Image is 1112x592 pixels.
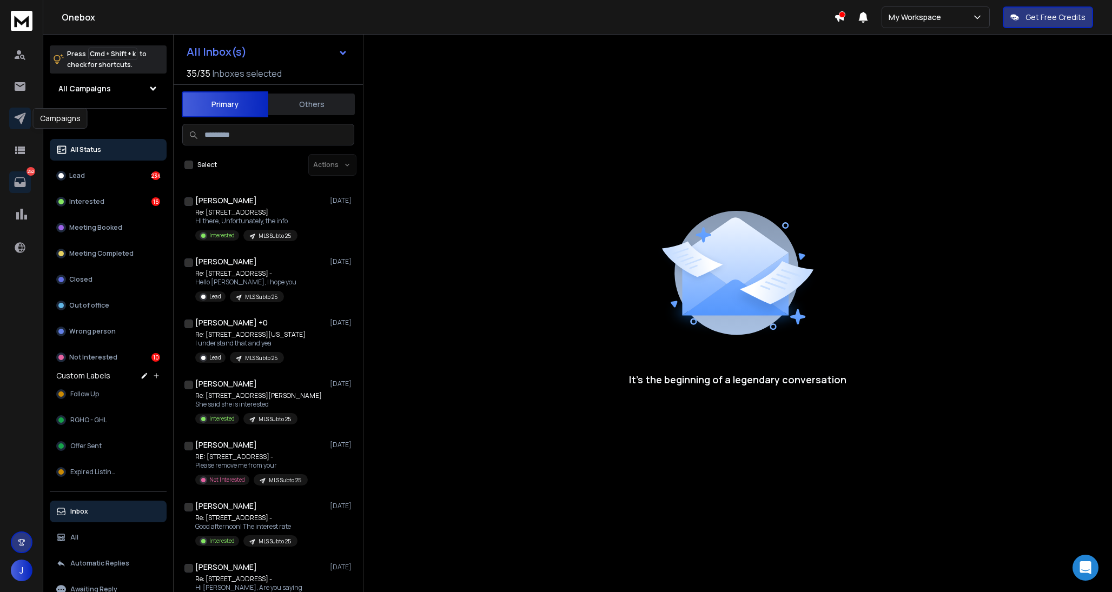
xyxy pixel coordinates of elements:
[50,527,167,548] button: All
[70,507,88,516] p: Inbox
[50,321,167,342] button: Wrong person
[195,256,257,267] h1: [PERSON_NAME]
[195,400,322,409] p: She said she is interested
[195,378,257,389] h1: [PERSON_NAME]
[195,278,296,287] p: Hello [PERSON_NAME], I hope you
[11,560,32,581] button: J
[213,67,282,80] h3: Inboxes selected
[209,292,221,301] p: Lead
[27,167,35,176] p: 262
[195,440,257,450] h1: [PERSON_NAME]
[69,171,85,180] p: Lead
[330,318,354,327] p: [DATE]
[195,330,306,339] p: Re: [STREET_ADDRESS][US_STATE]
[195,195,257,206] h1: [PERSON_NAME]
[69,197,104,206] p: Interested
[330,502,354,510] p: [DATE]
[67,49,147,70] p: Press to check for shortcuts.
[195,317,268,328] h1: [PERSON_NAME] +0
[69,353,117,362] p: Not Interested
[209,415,235,423] p: Interested
[62,11,834,24] h1: Onebox
[50,295,167,316] button: Out of office
[195,453,308,461] p: RE: [STREET_ADDRESS] -
[195,461,308,470] p: Please remove me from your
[245,354,277,362] p: MLS Subto 25
[50,383,167,405] button: Follow Up
[50,191,167,212] button: Interested16
[195,522,297,531] p: Good afternoon! The interest rate
[195,562,257,573] h1: [PERSON_NAME]
[269,476,301,484] p: MLS Subto 25
[209,537,235,545] p: Interested
[70,416,107,424] span: RGHO - GHL
[50,139,167,161] button: All Status
[56,370,110,381] h3: Custom Labels
[50,347,167,368] button: Not Interested10
[50,461,167,483] button: Expired Listing
[50,217,167,238] button: Meeting Booked
[195,514,297,522] p: Re: [STREET_ADDRESS] -
[187,46,247,57] h1: All Inbox(s)
[209,354,221,362] p: Lead
[33,108,88,129] div: Campaigns
[209,231,235,240] p: Interested
[195,217,297,225] p: HI there, Unfortunately, the info
[151,197,160,206] div: 16
[245,293,277,301] p: MLS Subto 25
[195,501,257,511] h1: [PERSON_NAME]
[70,533,78,542] p: All
[195,583,302,592] p: Hi [PERSON_NAME], Are you saying
[50,78,167,99] button: All Campaigns
[70,468,116,476] span: Expired Listing
[50,553,167,574] button: Automatic Replies
[268,92,355,116] button: Others
[182,91,268,117] button: Primary
[70,145,101,154] p: All Status
[330,563,354,571] p: [DATE]
[178,41,356,63] button: All Inbox(s)
[70,559,129,568] p: Automatic Replies
[259,232,291,240] p: MLS Subto 25
[58,83,111,94] h1: All Campaigns
[50,165,167,187] button: Lead234
[259,537,291,546] p: MLS Subto 25
[70,390,99,398] span: Follow Up
[69,249,134,258] p: Meeting Completed
[50,117,167,132] h3: Filters
[9,171,31,193] a: 262
[50,409,167,431] button: RGHO - GHL
[50,243,167,264] button: Meeting Completed
[1003,6,1093,28] button: Get Free Credits
[1073,555,1098,581] div: Open Intercom Messenger
[629,372,846,387] p: It’s the beginning of a legendary conversation
[195,269,296,278] p: Re: [STREET_ADDRESS] -
[69,327,116,336] p: Wrong person
[50,501,167,522] button: Inbox
[889,12,945,23] p: My Workspace
[195,391,322,400] p: Re: [STREET_ADDRESS][PERSON_NAME]
[69,275,92,284] p: Closed
[195,208,297,217] p: Re: [STREET_ADDRESS]
[330,196,354,205] p: [DATE]
[330,257,354,266] p: [DATE]
[195,339,306,348] p: I understand that and yea
[187,67,210,80] span: 35 / 35
[330,380,354,388] p: [DATE]
[69,301,109,310] p: Out of office
[197,161,217,169] label: Select
[50,435,167,457] button: Offer Sent
[259,415,291,423] p: MLS Subto 25
[195,575,302,583] p: Re: [STREET_ADDRESS] -
[88,48,137,60] span: Cmd + Shift + k
[151,171,160,180] div: 234
[70,442,102,450] span: Offer Sent
[69,223,122,232] p: Meeting Booked
[11,11,32,31] img: logo
[1025,12,1085,23] p: Get Free Credits
[151,353,160,362] div: 10
[50,269,167,290] button: Closed
[330,441,354,449] p: [DATE]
